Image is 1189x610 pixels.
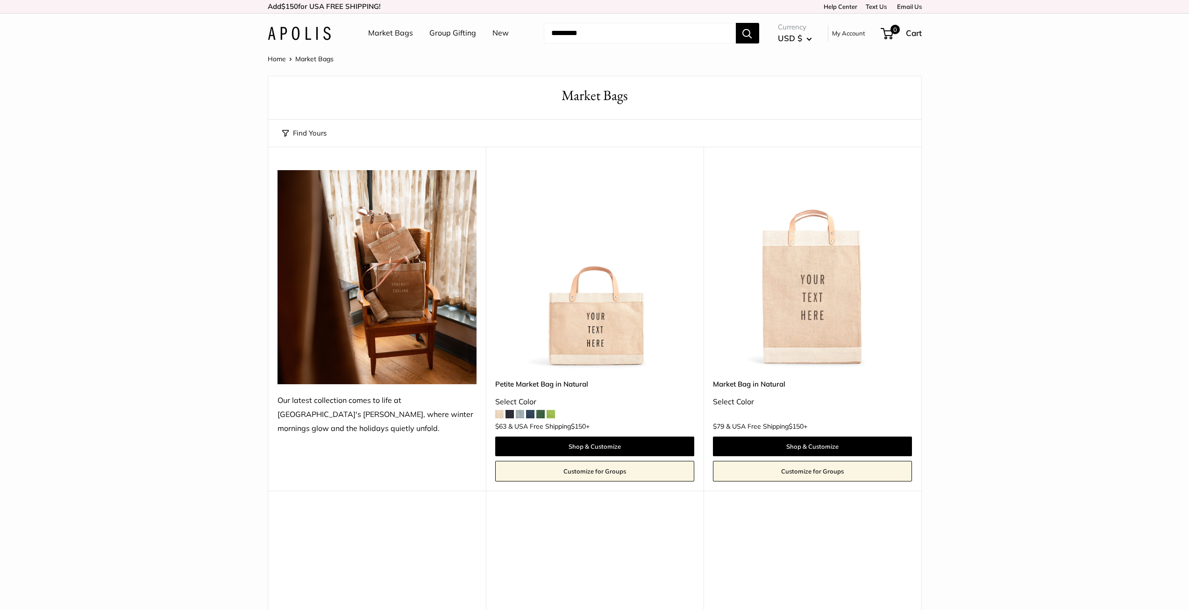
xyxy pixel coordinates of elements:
[295,55,334,63] span: Market Bags
[495,395,694,409] div: Select Color
[571,422,586,431] span: $150
[890,25,899,34] span: 0
[789,422,804,431] span: $150
[268,27,331,40] img: Apolis
[495,379,694,389] a: Petite Market Bag in Natural
[820,3,857,10] a: Help Center
[713,437,912,456] a: Shop & Customize
[906,28,922,38] span: Cart
[713,395,912,409] div: Select Color
[495,170,694,369] a: Petite Market Bag in NaturalPetite Market Bag in Natural
[866,3,887,10] a: Text Us
[713,170,912,369] a: Market Bag in NaturalMarket Bag in Natural
[832,28,865,39] a: My Account
[778,33,802,43] span: USD $
[544,23,736,43] input: Search...
[492,26,509,40] a: New
[882,26,922,41] a: 0 Cart
[736,23,759,43] button: Search
[495,437,694,456] a: Shop & Customize
[368,26,413,40] a: Market Bags
[495,422,506,431] span: $63
[713,379,912,389] a: Market Bag in Natural
[713,422,724,431] span: $79
[713,170,912,369] img: Market Bag in Natural
[282,86,907,106] h1: Market Bags
[713,461,912,481] a: Customize for Groups
[429,26,476,40] a: Group Gifting
[894,3,922,10] a: Email Us
[282,127,327,140] button: Find Yours
[278,394,477,436] div: Our latest collection comes to life at [GEOGRAPHIC_DATA]'s [PERSON_NAME], where winter mornings g...
[268,53,334,65] nav: Breadcrumb
[778,31,812,46] button: USD $
[281,2,298,11] span: $150
[778,21,812,34] span: Currency
[495,170,694,369] img: Petite Market Bag in Natural
[508,423,590,430] span: & USA Free Shipping +
[495,461,694,481] a: Customize for Groups
[278,170,477,384] img: Our latest collection comes to life at UK's Estelle Manor, where winter mornings glow and the hol...
[268,55,286,63] a: Home
[726,423,807,430] span: & USA Free Shipping +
